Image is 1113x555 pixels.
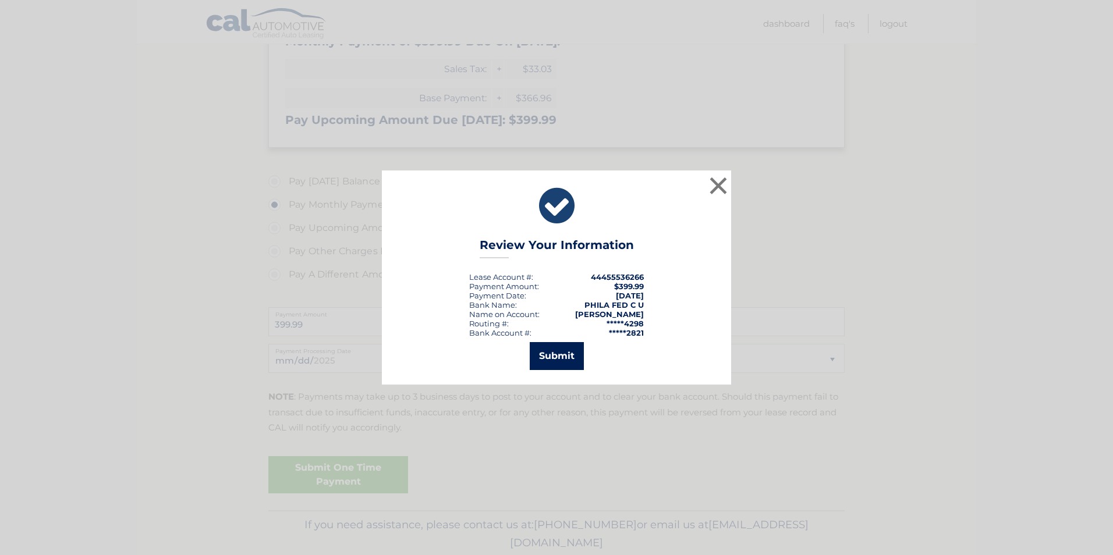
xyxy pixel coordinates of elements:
[469,309,540,319] div: Name on Account:
[469,272,533,282] div: Lease Account #:
[591,272,644,282] strong: 44455536266
[616,291,644,300] span: [DATE]
[469,291,526,300] div: :
[707,174,730,197] button: ×
[480,238,634,258] h3: Review Your Information
[575,309,644,319] strong: [PERSON_NAME]
[469,291,524,300] span: Payment Date
[530,342,584,370] button: Submit
[614,282,644,291] span: $399.99
[469,319,509,328] div: Routing #:
[469,328,531,337] div: Bank Account #:
[469,300,517,309] div: Bank Name:
[469,282,539,291] div: Payment Amount:
[584,300,644,309] strong: PHILA FED C U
